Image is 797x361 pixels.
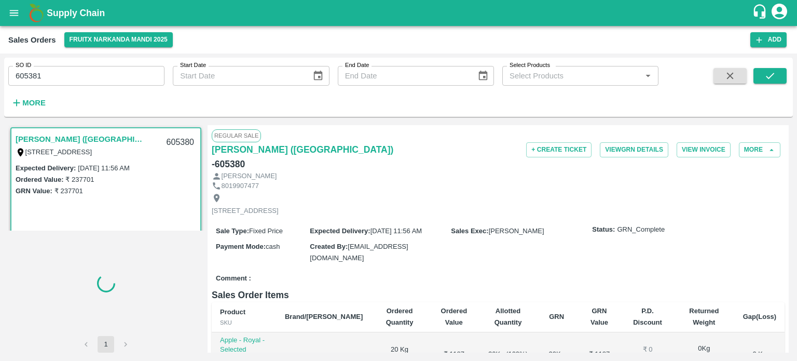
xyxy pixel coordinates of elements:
span: Fixed Price [249,227,283,235]
label: Expected Delivery : [16,164,76,172]
div: ₹ 0 [630,345,665,355]
button: + Create Ticket [526,142,592,157]
span: Regular Sale [212,129,261,142]
label: [STREET_ADDRESS] [25,148,92,156]
label: Start Date [180,61,206,70]
div: 20 Kg ( 100 %) [488,350,528,359]
a: [PERSON_NAME] ([GEOGRAPHIC_DATA]) [16,132,145,146]
span: GRN_Complete [617,225,665,235]
nav: pagination navigation [76,336,135,353]
label: GRN Value: [16,187,52,195]
label: Created By : [310,243,348,250]
b: Ordered Value [441,307,468,326]
h6: - 605380 [212,157,245,171]
div: account of current user [770,2,789,24]
p: [STREET_ADDRESS] [212,206,279,216]
b: Product [220,308,245,316]
button: Choose date [308,66,328,86]
button: open drawer [2,1,26,25]
img: logo [26,3,47,23]
p: 8019907477 [222,181,259,191]
label: End Date [345,61,369,70]
b: GRN Value [590,307,608,326]
b: P.D. Discount [633,307,662,326]
label: Payment Mode : [216,243,266,250]
label: SO ID [16,61,31,70]
div: 605380 [160,130,200,155]
button: Select DC [64,32,173,47]
a: [PERSON_NAME] ([GEOGRAPHIC_DATA]) [212,142,393,157]
label: [DATE] 11:56 AM [78,164,129,172]
strong: More [22,99,46,107]
button: More [8,94,48,112]
label: ₹ 237701 [65,176,94,183]
button: ViewGRN Details [600,142,668,157]
label: Ordered Value: [16,176,63,183]
div: Sales Orders [8,33,56,47]
p: Apple - Royal - Selected [220,336,268,355]
label: Comment : [216,274,251,284]
div: SKU [220,318,268,327]
span: cash [266,243,280,250]
span: [PERSON_NAME] [489,227,544,235]
b: Allotted Quantity [494,307,522,326]
b: Brand/[PERSON_NAME] [285,313,363,320]
input: Select Products [505,69,638,83]
b: Returned Weight [689,307,719,326]
span: [DATE] 11:56 AM [370,227,422,235]
input: Start Date [173,66,304,86]
label: Sale Type : [216,227,249,235]
button: Choose date [473,66,493,86]
button: View Invoice [677,142,731,157]
p: [PERSON_NAME] [222,171,277,181]
label: Expected Delivery : [310,227,370,235]
label: ₹ 237701 [54,187,83,195]
a: Supply Chain [47,6,752,20]
label: Select Products [510,61,550,70]
button: page 1 [98,336,114,353]
label: Sales Exec : [451,227,488,235]
input: End Date [338,66,469,86]
button: More [739,142,780,157]
input: Enter SO ID [8,66,164,86]
div: customer-support [752,4,770,22]
div: 20 Kg [544,350,569,359]
b: Gap(Loss) [743,313,776,320]
button: Open [641,69,655,83]
label: Status: [592,225,615,235]
b: Ordered Quantity [386,307,414,326]
b: GRN [549,313,564,320]
b: Supply Chain [47,8,105,18]
button: Add [750,32,787,47]
h6: Sales Order Items [212,288,785,302]
span: [EMAIL_ADDRESS][DOMAIN_NAME] [310,243,408,262]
